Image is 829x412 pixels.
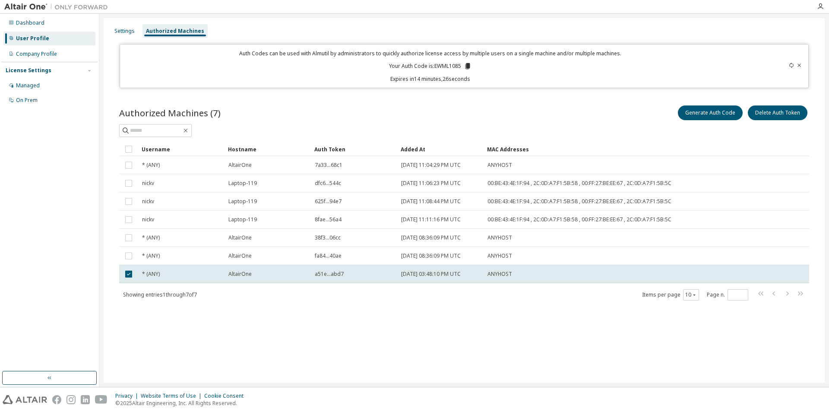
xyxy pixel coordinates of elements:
[487,216,671,223] span: 00:BE:43:4E:1F:94 , 2C:0D:A7:F1:5B:58 , 00:FF:27:BE:EE:67 , 2C:0D:A7:F1:5B:5C
[66,395,76,404] img: instagram.svg
[401,271,461,278] span: [DATE] 03:48:10 PM UTC
[142,162,160,169] span: * (ANY)
[16,51,57,57] div: Company Profile
[228,142,307,156] div: Hostname
[401,142,480,156] div: Added At
[401,234,461,241] span: [DATE] 08:36:09 PM UTC
[114,28,135,35] div: Settings
[228,198,257,205] span: Laptop-119
[315,180,341,187] span: dfc6...544c
[487,180,671,187] span: 00:BE:43:4E:1F:94 , 2C:0D:A7:F1:5B:58 , 00:FF:27:BE:EE:67 , 2C:0D:A7:F1:5B:5C
[142,216,154,223] span: nickv
[707,289,748,300] span: Page n.
[315,234,341,241] span: 38f3...06cc
[95,395,108,404] img: youtube.svg
[6,67,51,74] div: License Settings
[228,216,257,223] span: Laptop-119
[125,75,736,83] p: Expires in 14 minutes, 26 seconds
[487,234,512,241] span: ANYHOST
[3,395,47,404] img: altair_logo.svg
[685,291,697,298] button: 10
[52,395,61,404] img: facebook.svg
[4,3,112,11] img: Altair One
[487,162,512,169] span: ANYHOST
[401,216,461,223] span: [DATE] 11:11:16 PM UTC
[228,180,257,187] span: Laptop-119
[487,252,512,259] span: ANYHOST
[81,395,90,404] img: linkedin.svg
[142,180,154,187] span: nickv
[401,180,461,187] span: [DATE] 11:06:23 PM UTC
[315,271,344,278] span: a51e...abd7
[146,28,204,35] div: Authorized Machines
[401,252,461,259] span: [DATE] 08:36:09 PM UTC
[142,271,160,278] span: * (ANY)
[401,198,461,205] span: [DATE] 11:08:44 PM UTC
[142,252,160,259] span: * (ANY)
[315,216,342,223] span: 8fae...56a4
[142,198,154,205] span: nickv
[642,289,699,300] span: Items per page
[228,162,252,169] span: AltairOne
[315,162,342,169] span: 7a33...68c1
[315,252,342,259] span: fa84...40ae
[228,271,252,278] span: AltairOne
[16,35,49,42] div: User Profile
[115,393,141,399] div: Privacy
[119,107,221,119] span: Authorized Machines (7)
[315,198,342,205] span: 625f...94e7
[16,82,40,89] div: Managed
[125,50,736,57] p: Auth Codes can be used with Almutil by administrators to quickly authorize license access by mult...
[487,198,671,205] span: 00:BE:43:4E:1F:94 , 2C:0D:A7:F1:5B:58 , 00:FF:27:BE:EE:67 , 2C:0D:A7:F1:5B:5C
[16,19,44,26] div: Dashboard
[748,105,807,120] button: Delete Auth Token
[228,234,252,241] span: AltairOne
[115,399,249,407] p: © 2025 Altair Engineering, Inc. All Rights Reserved.
[142,234,160,241] span: * (ANY)
[204,393,249,399] div: Cookie Consent
[141,393,204,399] div: Website Terms of Use
[389,62,471,70] p: Your Auth Code is: EWML1085
[401,162,461,169] span: [DATE] 11:04:29 PM UTC
[487,142,718,156] div: MAC Addresses
[487,271,512,278] span: ANYHOST
[228,252,252,259] span: AltairOne
[678,105,743,120] button: Generate Auth Code
[314,142,394,156] div: Auth Token
[16,97,38,104] div: On Prem
[142,142,221,156] div: Username
[123,291,197,298] span: Showing entries 1 through 7 of 7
